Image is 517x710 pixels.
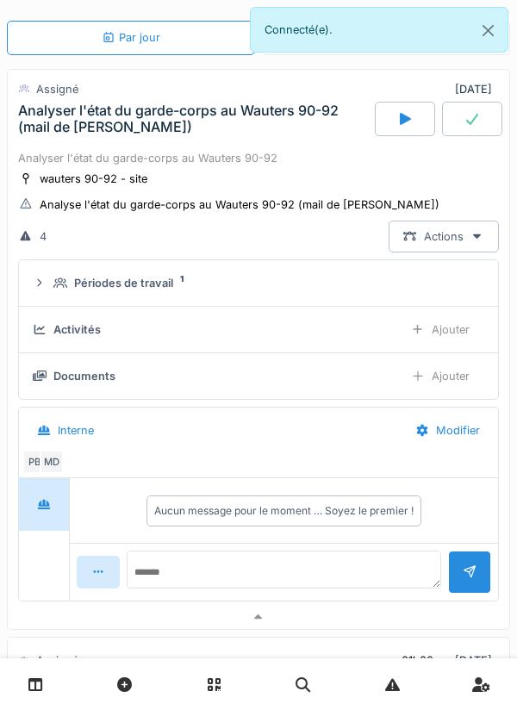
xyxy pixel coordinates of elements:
[469,8,508,53] button: Close
[74,275,173,291] div: Périodes de travail
[26,360,491,392] summary: DocumentsAjouter
[53,368,115,384] div: Documents
[389,221,499,252] div: Actions
[455,81,499,97] div: [DATE]
[401,414,495,446] div: Modifier
[36,81,78,97] div: Assigné
[387,645,499,676] div: [DATE]
[40,196,439,213] div: Analyse l'état du garde-corps au Wauters 90-92 (mail de [PERSON_NAME])
[53,321,101,338] div: Activités
[18,150,499,166] div: Analyser l'état du garde-corps au Wauters 90-92
[26,267,491,299] summary: Périodes de travail1
[402,652,433,669] div: 01h00
[250,7,508,53] div: Connecté(e).
[40,171,147,187] div: wauters 90-92 - site
[18,103,371,135] div: Analyser l'état du garde-corps au Wauters 90-92 (mail de [PERSON_NAME])
[396,360,484,392] div: Ajouter
[154,503,414,519] div: Aucun message pour le moment … Soyez le premier !
[26,314,491,346] summary: ActivitésAjouter
[22,450,47,474] div: PB
[40,228,47,245] div: 4
[36,652,78,669] div: Assigné
[58,422,94,439] div: Interne
[40,450,64,474] div: MD
[396,314,484,346] div: Ajouter
[102,29,160,46] div: Par jour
